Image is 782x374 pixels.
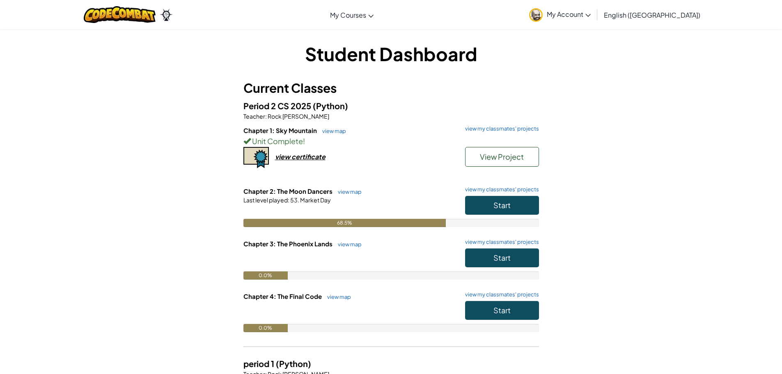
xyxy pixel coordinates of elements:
a: view my classmates' projects [461,126,539,131]
h3: Current Classes [243,79,539,97]
div: view certificate [275,152,326,161]
a: view map [334,241,362,248]
span: English ([GEOGRAPHIC_DATA]) [604,11,700,19]
span: (Python) [276,358,311,369]
span: Unit Complete [251,136,303,146]
a: view map [334,188,362,195]
span: Chapter 2: The Moon Dancers [243,187,334,195]
div: 68.5% [243,219,446,227]
span: Chapter 1: Sky Mountain [243,126,318,134]
span: Last level played [243,196,288,204]
span: ! [303,136,305,146]
span: Market Day [299,196,331,204]
span: period 1 [243,358,276,369]
a: view my classmates' projects [461,292,539,297]
span: My Courses [330,11,366,19]
a: English ([GEOGRAPHIC_DATA]) [600,4,704,26]
span: Chapter 3: The Phoenix Lands [243,240,334,248]
img: avatar [529,8,543,22]
span: Start [493,200,511,210]
img: CodeCombat logo [84,6,156,23]
span: Period 2 CS 2025 [243,101,313,111]
img: certificate-icon.png [243,147,269,168]
span: Start [493,305,511,315]
a: view map [318,128,346,134]
a: My Courses [326,4,378,26]
span: View Project [480,152,524,161]
button: Start [465,248,539,267]
a: view my classmates' projects [461,239,539,245]
a: view my classmates' projects [461,187,539,192]
img: Ozaria [160,9,173,21]
span: Chapter 4: The Final Code [243,292,323,300]
div: 0.0% [243,324,288,332]
h1: Student Dashboard [243,41,539,67]
span: Rock [PERSON_NAME] [267,112,329,120]
a: view certificate [243,152,326,161]
button: Start [465,301,539,320]
span: : [288,196,289,204]
div: 0.0% [243,271,288,280]
button: View Project [465,147,539,167]
span: (Python) [313,101,348,111]
span: Start [493,253,511,262]
span: Teacher [243,112,265,120]
span: : [265,112,267,120]
a: view map [323,294,351,300]
span: 53. [289,196,299,204]
span: My Account [547,10,591,18]
a: My Account [525,2,595,28]
button: Start [465,196,539,215]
